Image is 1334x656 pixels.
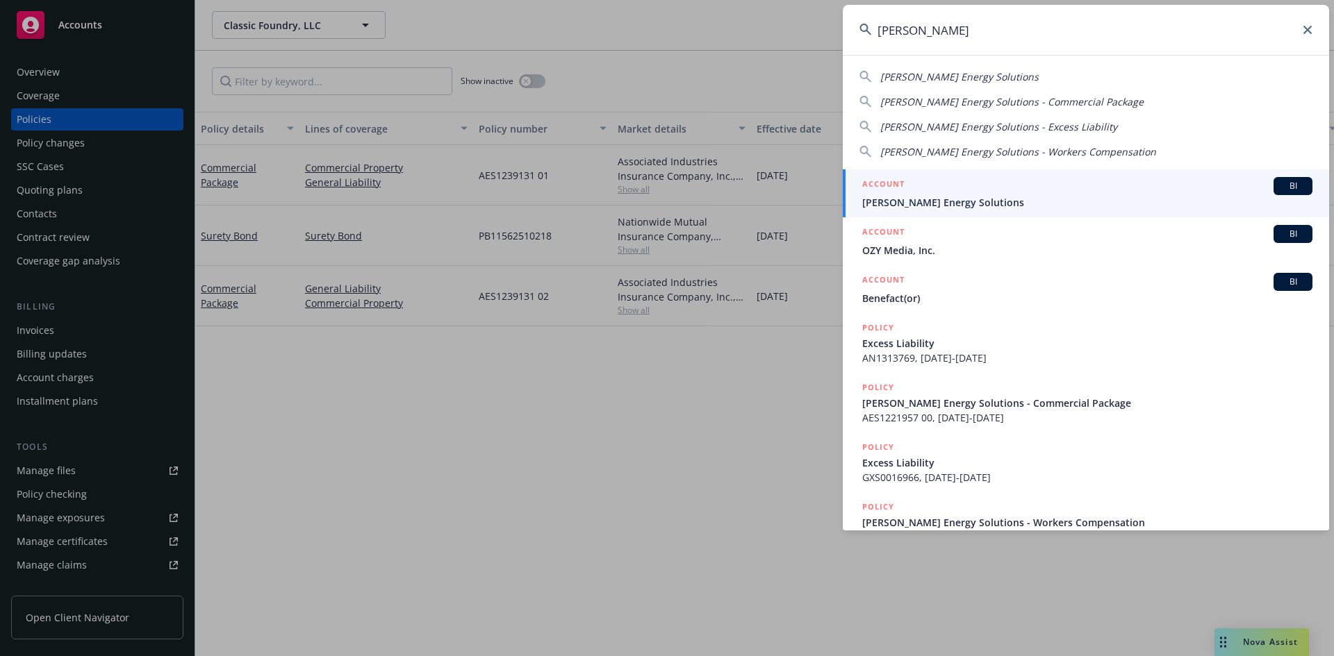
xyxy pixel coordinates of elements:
[862,321,894,335] h5: POLICY
[843,432,1329,492] a: POLICYExcess LiabilityGXS0016966, [DATE]-[DATE]
[843,492,1329,552] a: POLICY[PERSON_NAME] Energy Solutions - Workers CompensationWC 102025 00, [DATE]-[DATE]
[862,396,1312,410] span: [PERSON_NAME] Energy Solutions - Commercial Package
[880,95,1144,108] span: [PERSON_NAME] Energy Solutions - Commercial Package
[862,380,894,394] h5: POLICY
[1279,276,1307,288] span: BI
[862,500,894,514] h5: POLICY
[862,470,1312,485] span: GXS0016966, [DATE]-[DATE]
[862,336,1312,351] span: Excess Liability
[1279,180,1307,192] span: BI
[843,373,1329,432] a: POLICY[PERSON_NAME] Energy Solutions - Commercial PackageAES1221957 00, [DATE]-[DATE]
[862,195,1312,210] span: [PERSON_NAME] Energy Solutions
[862,351,1312,365] span: AN1313769, [DATE]-[DATE]
[862,530,1312,544] span: WC 102025 00, [DATE]-[DATE]
[1279,228,1307,240] span: BI
[843,169,1329,217] a: ACCOUNTBI[PERSON_NAME] Energy Solutions
[843,217,1329,265] a: ACCOUNTBIOZY Media, Inc.
[862,410,1312,425] span: AES1221957 00, [DATE]-[DATE]
[843,5,1329,55] input: Search...
[862,225,905,242] h5: ACCOUNT
[880,145,1156,158] span: [PERSON_NAME] Energy Solutions - Workers Compensation
[862,243,1312,258] span: OZY Media, Inc.
[862,515,1312,530] span: [PERSON_NAME] Energy Solutions - Workers Compensation
[843,313,1329,373] a: POLICYExcess LiabilityAN1313769, [DATE]-[DATE]
[862,273,905,289] h5: ACCOUNT
[862,455,1312,470] span: Excess Liability
[862,440,894,454] h5: POLICY
[880,120,1117,133] span: [PERSON_NAME] Energy Solutions - Excess Liability
[862,177,905,194] h5: ACCOUNT
[862,291,1312,305] span: Benefact(or)
[880,70,1039,83] span: [PERSON_NAME] Energy Solutions
[843,265,1329,313] a: ACCOUNTBIBenefact(or)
